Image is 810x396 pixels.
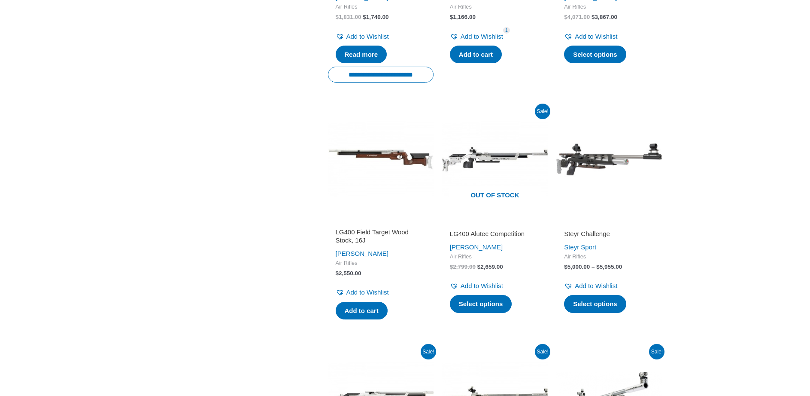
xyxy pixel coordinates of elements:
[535,344,550,359] span: Sale!
[477,264,481,270] span: $
[477,264,503,270] bdi: 2,659.00
[564,264,590,270] bdi: 5,000.00
[450,264,453,270] span: $
[363,14,366,20] span: $
[336,14,361,20] bdi: 1,831.00
[649,344,664,359] span: Sale!
[450,295,512,313] a: Select options for “LG400 Alutec Competition”
[442,106,548,212] a: Out of stock
[336,228,426,245] h2: LG400 Field Target Wood Stock, 16J
[450,31,503,43] a: Add to Wishlist
[336,218,426,228] iframe: Customer reviews powered by Trustpilot
[461,282,503,289] span: Add to Wishlist
[450,230,540,241] a: LG400 Alutec Competition
[449,186,541,206] span: Out of stock
[336,31,389,43] a: Add to Wishlist
[450,14,476,20] bdi: 1,166.00
[503,27,510,34] span: 1
[450,280,503,292] a: Add to Wishlist
[336,286,389,298] a: Add to Wishlist
[564,46,626,64] a: Select options for “LG500 Expert”
[336,3,426,11] span: Air Rifles
[336,270,339,276] span: $
[336,46,387,64] a: Read more about “LG400 Bluetec”
[564,230,654,238] h2: Steyr Challenge
[363,14,388,20] bdi: 1,740.00
[592,14,595,20] span: $
[421,344,436,359] span: Sale!
[336,270,361,276] bdi: 2,550.00
[564,280,617,292] a: Add to Wishlist
[450,230,540,238] h2: LG400 Alutec Competition
[461,33,503,40] span: Add to Wishlist
[564,31,617,43] a: Add to Wishlist
[336,260,426,267] span: Air Rifles
[346,289,389,296] span: Add to Wishlist
[556,106,662,212] img: Steyr Challenge
[450,14,453,20] span: $
[575,282,617,289] span: Add to Wishlist
[450,46,502,64] a: Add to cart: “Hammerli AR20 Pro”
[564,243,596,251] a: Steyr Sport
[336,228,426,248] a: LG400 Field Target Wood Stock, 16J
[450,264,476,270] bdi: 2,799.00
[592,14,617,20] bdi: 3,867.00
[336,14,339,20] span: $
[450,243,503,251] a: [PERSON_NAME]
[450,218,540,228] iframe: Customer reviews powered by Trustpilot
[564,14,567,20] span: $
[564,295,626,313] a: Select options for “Steyr Challenge”
[575,33,617,40] span: Add to Wishlist
[596,264,622,270] bdi: 5,955.00
[336,250,388,257] a: [PERSON_NAME]
[328,106,434,212] img: LG400 Field Target Wood Stock
[442,106,548,212] img: LG400 Alutec Competition
[564,3,654,11] span: Air Rifles
[596,264,600,270] span: $
[564,230,654,241] a: Steyr Challenge
[336,302,388,320] a: Add to cart: “LG400 Field Target Wood Stock, 16J”
[564,14,590,20] bdi: 4,071.00
[535,104,550,119] span: Sale!
[450,253,540,261] span: Air Rifles
[564,218,654,228] iframe: Customer reviews powered by Trustpilot
[592,264,595,270] span: –
[564,264,567,270] span: $
[450,3,540,11] span: Air Rifles
[564,253,654,261] span: Air Rifles
[346,33,389,40] span: Add to Wishlist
